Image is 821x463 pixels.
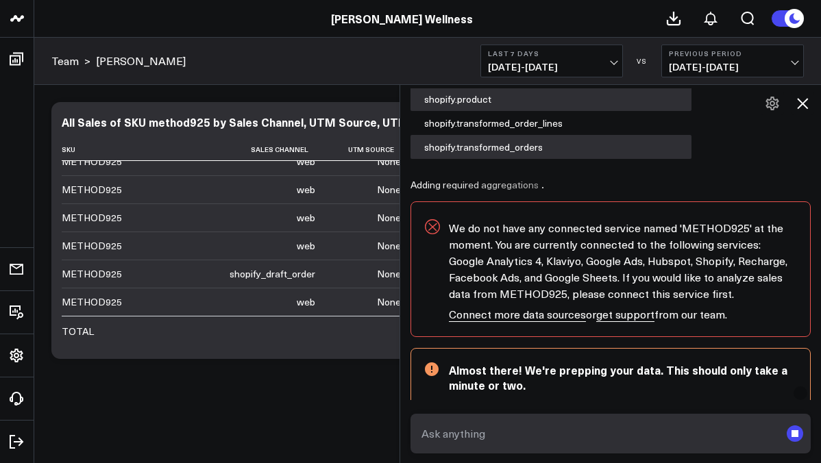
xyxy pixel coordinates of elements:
div: None [377,183,401,197]
div: METHOD925 [62,211,122,225]
a: [PERSON_NAME] Wellness [331,11,473,26]
b: Previous Period [669,49,796,58]
div: shopify.transformed_order_lines [410,111,691,135]
div: All Sales of SKU method925 by Sales Channel, UTM Source, UTM Medium, and Discount Code [62,114,561,129]
div: shopify.product [410,87,691,111]
div: None [377,239,401,253]
div: METHOD925 [62,155,122,168]
p: We do not have any connected service named 'METHOD925' at the moment. You are currently connected... [449,220,796,302]
span: [DATE] - [DATE] [669,62,796,73]
div: > [51,53,90,68]
div: VS [630,57,654,65]
th: Sku [62,138,199,161]
a: [PERSON_NAME] [96,53,186,68]
button: Last 7 Days[DATE]-[DATE] [480,45,623,77]
div: web [297,211,315,225]
a: Team [51,53,79,68]
div: web [297,295,315,309]
div: shopify_draft_order [230,267,315,281]
a: get support [596,307,654,322]
div: None [377,267,401,281]
div: web [297,155,315,168]
span: [DATE] - [DATE] [488,62,615,73]
th: Utm Source [328,138,413,161]
div: METHOD925 [62,267,122,281]
div: web [297,183,315,197]
p: or from our team. [449,306,796,323]
div: TOTAL [62,325,94,338]
div: METHOD925 [62,239,122,253]
button: Previous Period[DATE]-[DATE] [661,45,804,77]
div: shopify.transformed_orders [410,135,691,159]
div: None [377,155,401,168]
div: METHOD925 [62,183,122,197]
div: Adding required aggregations [410,179,553,190]
div: None [377,295,401,309]
div: web [297,239,315,253]
div: METHOD925 [62,295,122,309]
a: Connect more data sources [449,307,586,322]
div: None [377,211,401,225]
b: Last 7 Days [488,49,615,58]
th: Sales Channel [199,138,328,161]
